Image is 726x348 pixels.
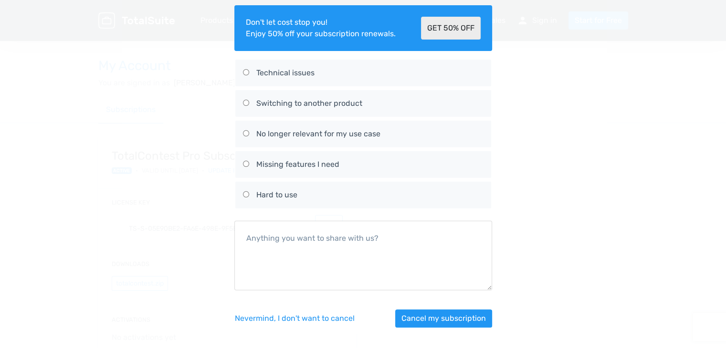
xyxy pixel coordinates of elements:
label: Hard to use [243,182,484,208]
div: Hard to use [256,189,484,201]
label: Missing features I need [243,151,484,178]
input: Technical issues Technical issues [243,69,249,75]
label: Switching to another product [243,90,484,117]
div: Switching to another product [256,98,484,109]
input: No longer relevant for my use case No longer relevant for my use case [243,130,249,136]
a: GET 50% OFF [421,17,481,40]
input: Hard to use Hard to use [243,191,249,197]
div: Don't let cost stop you! Enjoy 50% off your subscription renewals. [246,17,396,40]
button: Nevermind, I don't want to cancel [234,309,355,328]
div: Missing features I need [256,159,484,170]
input: Missing features I need Missing features I need [243,161,249,167]
button: Cancel my subscription [395,309,492,328]
div: Technical issues [256,67,484,79]
input: Switching to another product Switching to another product [243,100,249,106]
label: Technical issues [243,60,484,86]
label: No longer relevant for my use case [243,121,484,147]
div: No longer relevant for my use case [256,128,484,140]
